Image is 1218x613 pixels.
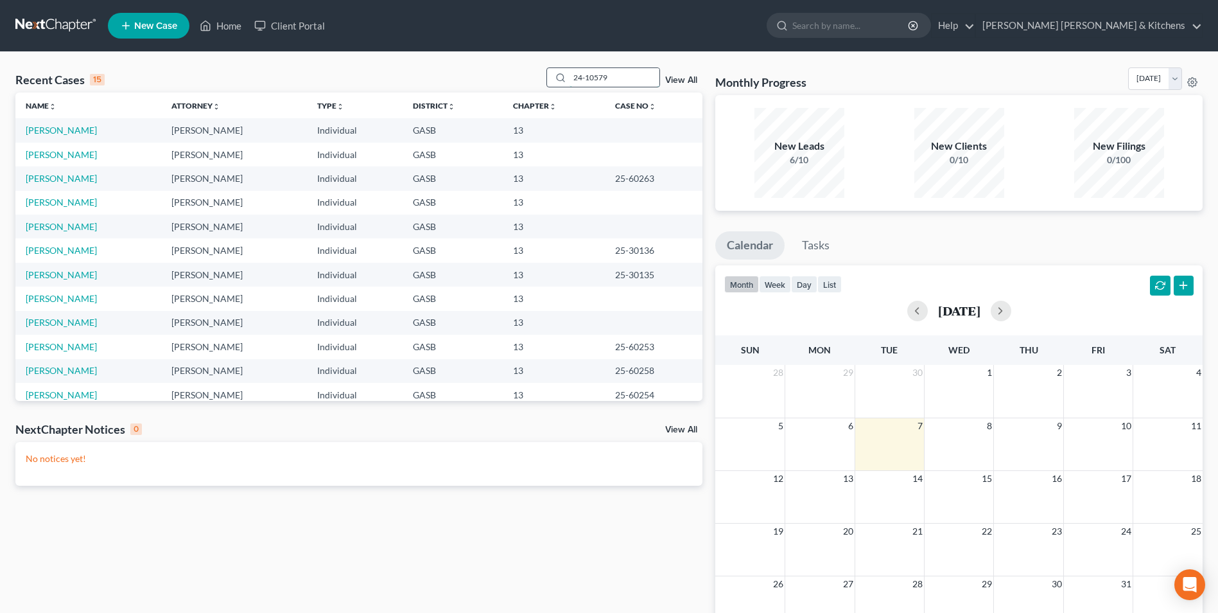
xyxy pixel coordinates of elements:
span: 26 [772,576,785,592]
a: [PERSON_NAME] [26,125,97,136]
a: [PERSON_NAME] [PERSON_NAME] & Kitchens [976,14,1202,37]
td: 13 [503,215,605,238]
a: [PERSON_NAME] [26,269,97,280]
span: 4 [1195,365,1203,380]
td: GASB [403,359,503,383]
span: 20 [842,524,855,539]
span: Sun [741,344,760,355]
span: 30 [1050,576,1063,592]
span: 15 [980,471,993,486]
div: Recent Cases [15,72,105,87]
div: 15 [90,74,105,85]
a: [PERSON_NAME] [26,389,97,400]
i: unfold_more [336,103,344,111]
td: 13 [503,263,605,287]
td: GASB [403,118,503,142]
span: 31 [1120,576,1133,592]
span: 22 [980,524,993,539]
i: unfold_more [648,103,656,111]
a: Home [193,14,248,37]
span: Mon [808,344,831,355]
a: View All [665,425,697,434]
i: unfold_more [213,103,220,111]
button: month [724,276,759,293]
td: Individual [307,383,403,407]
div: 6/10 [754,154,844,166]
a: [PERSON_NAME] [26,245,97,256]
td: Individual [307,166,403,190]
span: 29 [980,576,993,592]
td: GASB [403,335,503,359]
span: 14 [911,471,924,486]
td: [PERSON_NAME] [161,287,307,310]
td: Individual [307,118,403,142]
td: GASB [403,166,503,190]
td: GASB [403,263,503,287]
div: 0/10 [914,154,1004,166]
td: 25-60254 [605,383,702,407]
span: 18 [1190,471,1203,486]
a: [PERSON_NAME] [26,197,97,208]
span: 6 [847,418,855,434]
i: unfold_more [549,103,557,111]
td: Individual [307,143,403,166]
h2: [DATE] [938,304,980,317]
i: unfold_more [49,103,57,111]
div: NextChapter Notices [15,422,142,437]
td: Individual [307,287,403,310]
a: Case Nounfold_more [615,101,656,111]
a: [PERSON_NAME] [26,365,97,376]
td: Individual [307,215,403,238]
td: 13 [503,166,605,190]
td: 25-60258 [605,359,702,383]
span: 17 [1120,471,1133,486]
h3: Monthly Progress [715,75,806,90]
td: GASB [403,383,503,407]
span: 28 [772,365,785,380]
i: unfold_more [448,103,455,111]
a: [PERSON_NAME] [26,341,97,352]
a: Districtunfold_more [413,101,455,111]
td: [PERSON_NAME] [161,238,307,262]
td: GASB [403,191,503,215]
a: Help [932,14,975,37]
a: [PERSON_NAME] [26,221,97,232]
button: week [759,276,791,293]
div: New Filings [1074,139,1164,154]
td: 13 [503,383,605,407]
td: 13 [503,191,605,215]
td: GASB [403,311,503,335]
td: [PERSON_NAME] [161,263,307,287]
button: list [817,276,842,293]
td: Individual [307,335,403,359]
span: New Case [134,21,177,31]
td: [PERSON_NAME] [161,383,307,407]
a: [PERSON_NAME] [26,173,97,184]
div: 0 [130,423,142,435]
td: Individual [307,311,403,335]
span: Fri [1092,344,1105,355]
a: Nameunfold_more [26,101,57,111]
div: New Leads [754,139,844,154]
td: [PERSON_NAME] [161,359,307,383]
a: [PERSON_NAME] [26,149,97,160]
button: day [791,276,817,293]
span: 13 [842,471,855,486]
span: 1 [986,365,993,380]
td: GASB [403,287,503,310]
div: 0/100 [1074,154,1164,166]
span: 12 [772,471,785,486]
a: Attorneyunfold_more [171,101,220,111]
span: 29 [842,365,855,380]
td: [PERSON_NAME] [161,215,307,238]
td: [PERSON_NAME] [161,191,307,215]
a: Client Portal [248,14,331,37]
td: GASB [403,215,503,238]
span: 9 [1056,418,1063,434]
td: 13 [503,143,605,166]
span: 2 [1056,365,1063,380]
td: Individual [307,359,403,383]
td: 13 [503,118,605,142]
td: 25-30136 [605,238,702,262]
span: 8 [986,418,993,434]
